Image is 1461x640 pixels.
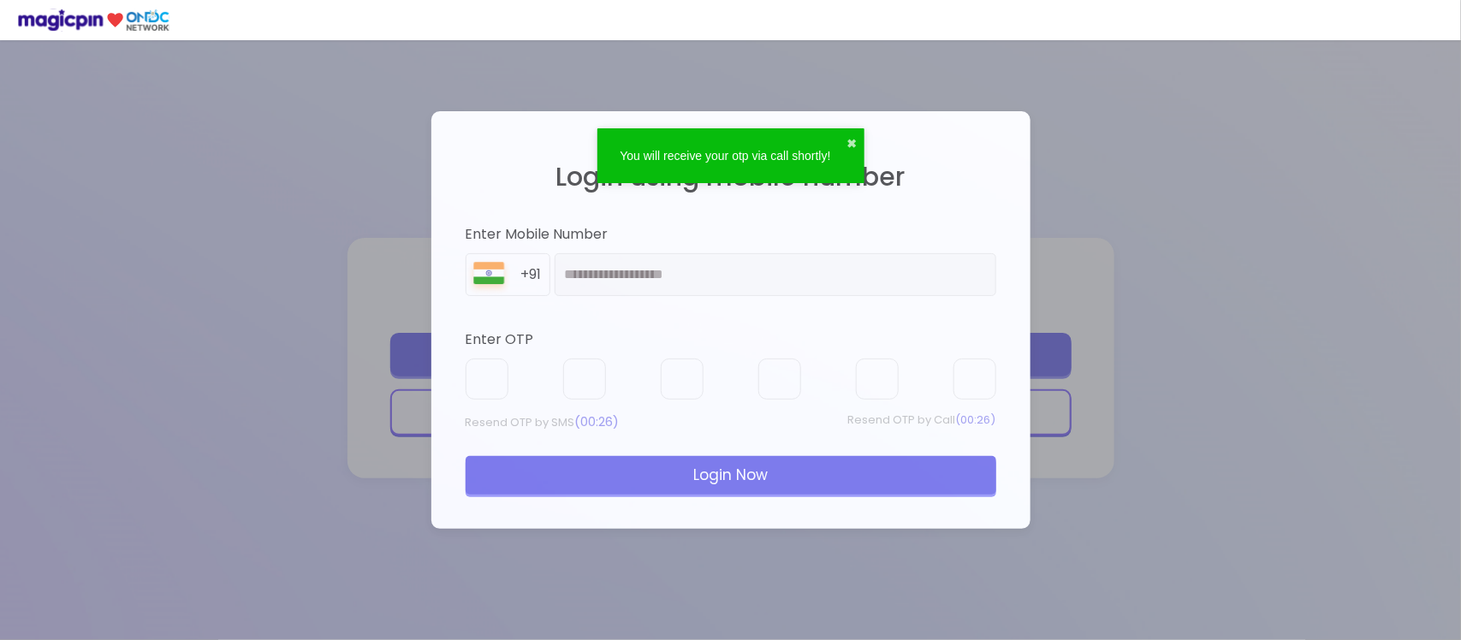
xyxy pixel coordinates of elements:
[466,456,996,494] div: Login Now
[604,147,847,164] div: You will receive your otp via call shortly!
[17,9,169,32] img: ondc-logo-new-small.8a59708e.svg
[466,225,996,245] div: Enter Mobile Number
[466,330,996,350] div: Enter OTP
[466,163,996,191] h2: Login using mobile number
[466,258,513,295] img: 8BGLRPwvQ+9ZgAAAAASUVORK5CYII=
[847,135,858,152] button: close
[520,265,549,285] div: +91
